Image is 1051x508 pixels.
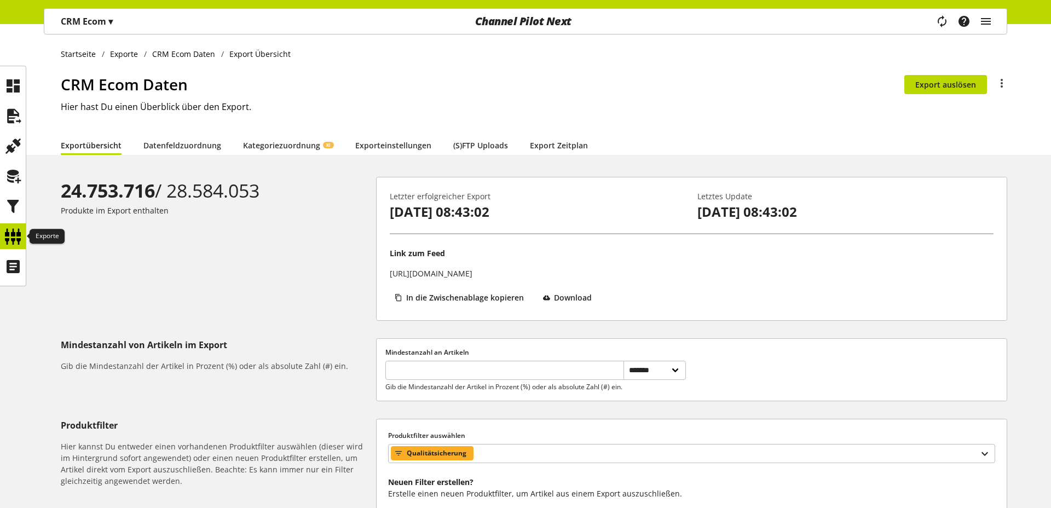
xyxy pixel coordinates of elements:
[30,229,65,244] div: Exporte
[390,268,472,279] p: [URL][DOMAIN_NAME]
[390,288,534,307] button: In die Zwischenablage kopieren
[61,100,1007,113] h2: Hier hast Du einen Überblick über den Export.
[61,48,96,60] span: Startseite
[407,447,466,460] span: Qualitätsicherung
[390,190,686,202] p: Letzter erfolgreicher Export
[538,288,602,307] button: Download
[61,360,372,372] h6: Gib die Mindestanzahl der Artikel in Prozent (%) oder als absolute Zahl (#) ein.
[61,73,904,96] h1: CRM Ecom Daten
[61,15,113,28] p: CRM Ecom
[697,202,994,222] p: [DATE] 08:43:02
[61,178,155,203] b: 24.753.716
[904,75,987,94] button: Export auslösen
[110,48,138,60] span: Exporte
[108,15,113,27] span: ▾
[530,140,588,151] a: Export Zeitplan
[61,177,372,205] div: / 28.584.053
[915,79,976,90] span: Export auslösen
[697,190,994,202] p: Letztes Update
[61,338,372,351] h5: Mindestanzahl von Artikeln im Export
[61,419,372,432] h5: Produktfilter
[554,292,592,303] span: Download
[453,140,508,151] a: (S)FTP Uploads
[61,441,372,487] h6: Hier kannst Du entweder einen vorhandenen Produktfilter auswählen (dieser wird im Hintergrund sof...
[61,205,372,216] p: Produkte im Export enthalten
[143,140,221,151] a: Datenfeldzuordnung
[61,140,122,151] a: Exportübersicht
[355,140,431,151] a: Exporteinstellungen
[385,382,623,392] p: Gib die Mindestanzahl der Artikel in Prozent (%) oder als absolute Zahl (#) ein.
[406,292,524,303] span: In die Zwischenablage kopieren
[388,431,995,441] label: Produktfilter auswählen
[326,142,331,148] span: KI
[388,477,473,487] b: Neuen Filter erstellen?
[44,8,1007,34] nav: main navigation
[390,247,445,259] p: Link zum Feed
[388,488,995,499] p: Erstelle einen neuen Produktfilter, um Artikel aus einem Export auszuschließen.
[390,202,686,222] p: [DATE] 08:43:02
[61,48,102,60] a: Startseite
[538,288,602,311] a: Download
[105,48,144,60] a: Exporte
[385,348,686,357] label: Mindestanzahl an Artikeln
[243,140,333,151] a: KategoriezuordnungKI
